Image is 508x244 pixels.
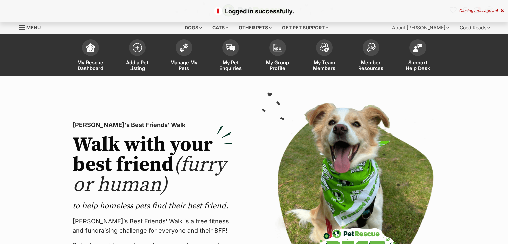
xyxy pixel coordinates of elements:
span: Member Resources [356,59,386,71]
span: (furry or human) [73,152,226,198]
a: Member Resources [348,36,394,76]
a: Support Help Desk [394,36,441,76]
a: My Pet Enquiries [207,36,254,76]
div: Cats [208,21,233,34]
img: member-resources-icon-8e73f808a243e03378d46382f2149f9095a855e16c252ad45f914b54edf8863c.svg [366,43,376,52]
p: [PERSON_NAME]'s Best Friends' Walk [73,120,233,130]
img: help-desk-icon-fdf02630f3aa405de69fd3d07c3f3aa587a6932b1a1747fa1d2bba05be0121f9.svg [413,44,422,52]
img: pet-enquiries-icon-7e3ad2cf08bfb03b45e93fb7055b45f3efa6380592205ae92323e6603595dc1f.svg [226,44,235,51]
img: group-profile-icon-3fa3cf56718a62981997c0bc7e787c4b2cf8bcc04b72c1350f741eb67cf2f40e.svg [273,44,282,52]
span: My Team Members [309,59,339,71]
a: My Rescue Dashboard [67,36,114,76]
img: dashboard-icon-eb2f2d2d3e046f16d808141f083e7271f6b2e854fb5c12c21221c1fb7104beca.svg [86,43,95,52]
span: Add a Pet Listing [122,59,152,71]
img: team-members-icon-5396bd8760b3fe7c0b43da4ab00e1e3bb1a5d9ba89233759b79545d2d3fc5d0d.svg [320,43,329,52]
div: Other pets [234,21,276,34]
span: My Pet Enquiries [216,59,246,71]
p: to help homeless pets find their best friend. [73,201,233,211]
span: Support Help Desk [403,59,433,71]
a: Manage My Pets [161,36,207,76]
a: My Team Members [301,36,348,76]
span: Manage My Pets [169,59,199,71]
img: add-pet-listing-icon-0afa8454b4691262ce3f59096e99ab1cd57d4a30225e0717b998d2c9b9846f56.svg [133,43,142,52]
div: Good Reads [455,21,495,34]
a: Add a Pet Listing [114,36,161,76]
p: [PERSON_NAME]’s Best Friends' Walk is a free fitness and fundraising challenge for everyone and t... [73,217,233,235]
span: My Rescue Dashboard [75,59,106,71]
div: Dogs [180,21,207,34]
span: My Group Profile [263,59,293,71]
h2: Walk with your best friend [73,135,233,195]
img: manage-my-pets-icon-02211641906a0b7f246fdf0571729dbe1e7629f14944591b6c1af311fb30b64b.svg [179,43,189,52]
div: About [PERSON_NAME] [387,21,454,34]
div: Get pet support [277,21,333,34]
span: Menu [26,25,41,30]
a: My Group Profile [254,36,301,76]
a: Menu [19,21,45,33]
